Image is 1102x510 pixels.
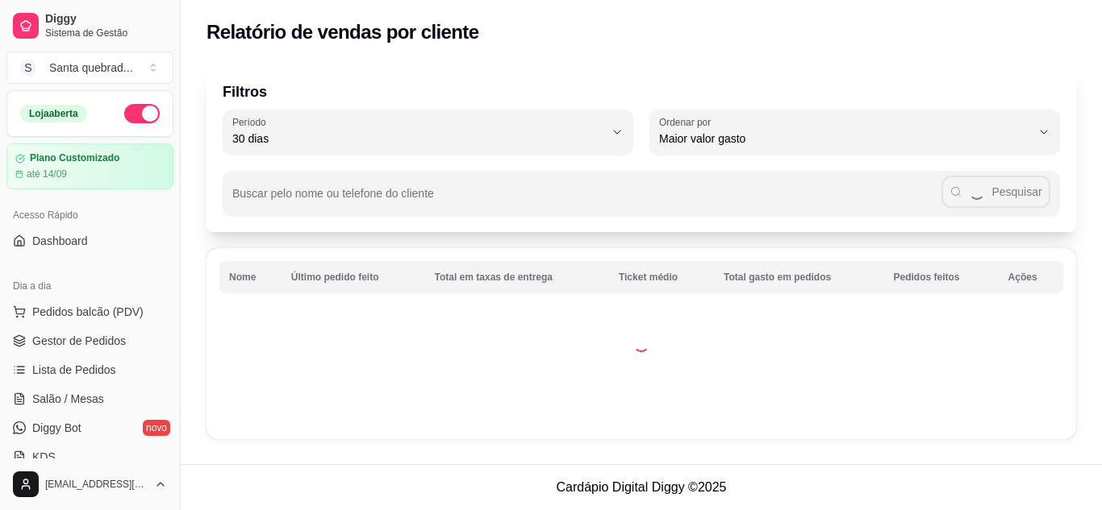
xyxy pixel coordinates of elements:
div: Santa quebrad ... [49,60,133,76]
h2: Relatório de vendas por cliente [207,19,479,45]
span: Dashboard [32,233,88,249]
button: Período30 dias [223,110,633,155]
button: Select a team [6,52,173,84]
div: Loading [633,336,649,352]
button: Pedidos balcão (PDV) [6,299,173,325]
label: Ordenar por [659,115,716,129]
span: Salão / Mesas [32,391,104,407]
span: 30 dias [232,131,604,147]
span: Diggy [45,12,167,27]
button: Ordenar porMaior valor gasto [649,110,1060,155]
label: Período [232,115,271,129]
input: Buscar pelo nome ou telefone do cliente [232,192,941,208]
a: Gestor de Pedidos [6,328,173,354]
span: S [20,60,36,76]
button: [EMAIL_ADDRESS][DOMAIN_NAME] [6,465,173,504]
a: Diggy Botnovo [6,415,173,441]
span: Pedidos balcão (PDV) [32,304,144,320]
footer: Cardápio Digital Diggy © 2025 [181,464,1102,510]
div: Dia a dia [6,273,173,299]
div: Loja aberta [20,105,87,122]
span: Lista de Pedidos [32,362,116,378]
div: Acesso Rápido [6,202,173,228]
a: Lista de Pedidos [6,357,173,383]
a: DiggySistema de Gestão [6,6,173,45]
span: [EMAIL_ADDRESS][DOMAIN_NAME] [45,478,148,491]
a: Salão / Mesas [6,386,173,412]
span: KDS [32,449,56,465]
span: Maior valor gasto [659,131,1031,147]
a: Plano Customizadoaté 14/09 [6,143,173,189]
p: Filtros [223,81,1060,103]
span: Sistema de Gestão [45,27,167,39]
article: Plano Customizado [30,152,119,164]
article: até 14/09 [27,168,67,180]
span: Diggy Bot [32,420,81,436]
span: Gestor de Pedidos [32,333,126,349]
button: Alterar Status [124,104,160,123]
a: Dashboard [6,228,173,254]
a: KDS [6,444,173,470]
